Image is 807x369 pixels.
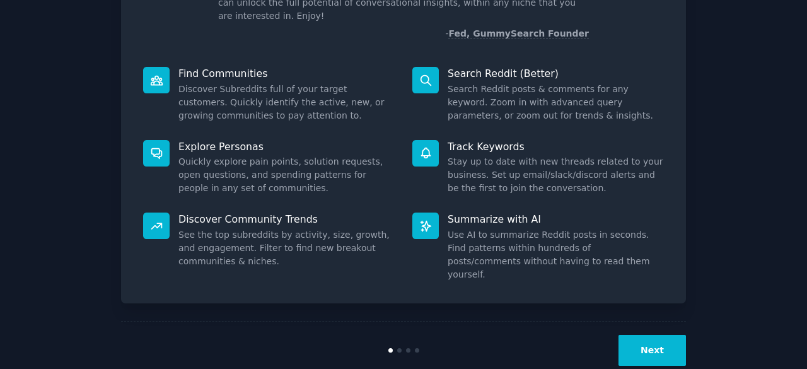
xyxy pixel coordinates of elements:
p: Search Reddit (Better) [448,67,664,80]
dd: Search Reddit posts & comments for any keyword. Zoom in with advanced query parameters, or zoom o... [448,83,664,122]
p: Summarize with AI [448,213,664,226]
p: Discover Community Trends [178,213,395,226]
p: Track Keywords [448,140,664,153]
dd: See the top subreddits by activity, size, growth, and engagement. Filter to find new breakout com... [178,228,395,268]
dd: Quickly explore pain points, solution requests, open questions, and spending patterns for people ... [178,155,395,195]
div: - [445,27,589,40]
dd: Stay up to date with new threads related to your business. Set up email/slack/discord alerts and ... [448,155,664,195]
p: Find Communities [178,67,395,80]
dd: Use AI to summarize Reddit posts in seconds. Find patterns within hundreds of posts/comments with... [448,228,664,281]
p: Explore Personas [178,140,395,153]
a: Fed, GummySearch Founder [448,28,589,39]
button: Next [618,335,686,366]
dd: Discover Subreddits full of your target customers. Quickly identify the active, new, or growing c... [178,83,395,122]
